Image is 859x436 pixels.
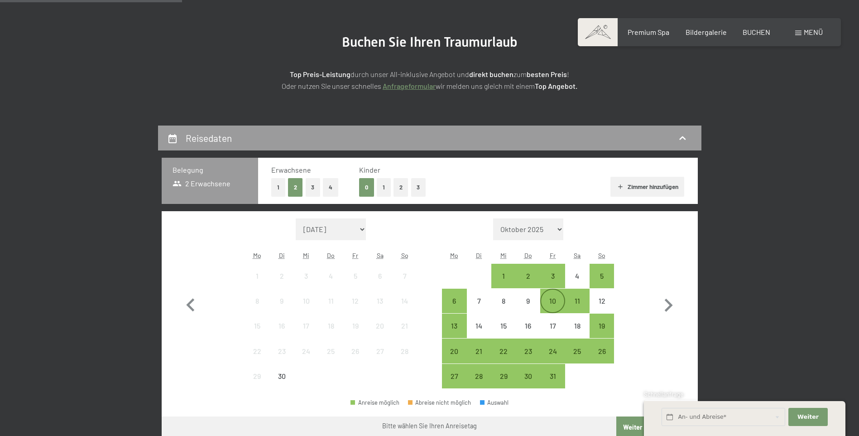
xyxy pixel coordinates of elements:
[590,314,614,338] div: Anreise möglich
[804,28,823,36] span: Menü
[368,264,392,288] div: Anreise nicht möglich
[320,297,342,320] div: 11
[590,339,614,363] div: Anreise möglich
[178,218,204,389] button: Vorheriger Monat
[377,178,391,197] button: 1
[411,178,426,197] button: 3
[294,314,318,338] div: Anreise nicht möglich
[491,339,516,363] div: Wed Oct 22 2025
[323,178,338,197] button: 4
[516,364,540,388] div: Anreise möglich
[516,264,540,288] div: Thu Oct 02 2025
[442,364,466,388] div: Mon Oct 27 2025
[540,264,565,288] div: Fri Oct 03 2025
[393,348,416,370] div: 28
[173,165,247,175] h3: Belegung
[565,339,590,363] div: Sat Oct 25 2025
[344,348,367,370] div: 26
[535,82,577,90] strong: Top Angebot.
[186,132,232,144] h2: Reisedaten
[290,70,350,78] strong: Top Preis-Leistung
[598,252,605,259] abbr: Sonntag
[565,314,590,338] div: Sat Oct 18 2025
[270,322,293,345] div: 16
[408,400,471,406] div: Abreise nicht möglich
[319,339,343,363] div: Anreise nicht möglich
[394,178,408,197] button: 2
[686,28,727,36] span: Bildergalerie
[527,70,567,78] strong: besten Preis
[540,314,565,338] div: Fri Oct 17 2025
[382,421,477,431] div: Bitte wählen Sie Ihren Anreisetag
[383,82,436,90] a: Anfrageformular
[295,348,317,370] div: 24
[590,314,614,338] div: Sun Oct 19 2025
[524,252,532,259] abbr: Donnerstag
[392,289,417,313] div: Sun Sep 14 2025
[516,314,540,338] div: Anreise nicht möglich
[443,373,465,395] div: 27
[359,165,380,174] span: Kinder
[377,252,384,259] abbr: Samstag
[269,314,294,338] div: Tue Sep 16 2025
[320,322,342,345] div: 18
[246,272,269,295] div: 1
[469,70,513,78] strong: direkt buchen
[245,339,269,363] div: Anreise nicht möglich
[492,297,515,320] div: 8
[253,252,261,259] abbr: Montag
[368,339,392,363] div: Anreise nicht möglich
[541,348,564,370] div: 24
[295,322,317,345] div: 17
[245,289,269,313] div: Mon Sep 08 2025
[294,289,318,313] div: Wed Sep 10 2025
[467,364,491,388] div: Anreise möglich
[517,272,539,295] div: 2
[401,252,408,259] abbr: Sonntag
[369,272,391,295] div: 6
[319,289,343,313] div: Thu Sep 11 2025
[590,289,614,313] div: Sun Oct 12 2025
[368,289,392,313] div: Anreise nicht möglich
[565,289,590,313] div: Anreise möglich
[516,289,540,313] div: Thu Oct 09 2025
[442,289,466,313] div: Mon Oct 06 2025
[245,264,269,288] div: Anreise nicht möglich
[368,314,392,338] div: Anreise nicht möglich
[516,314,540,338] div: Thu Oct 16 2025
[269,289,294,313] div: Anreise nicht möglich
[468,348,490,370] div: 21
[467,289,491,313] div: Tue Oct 07 2025
[271,178,285,197] button: 1
[294,264,318,288] div: Wed Sep 03 2025
[245,289,269,313] div: Anreise nicht möglich
[369,348,391,370] div: 27
[540,339,565,363] div: Anreise möglich
[294,314,318,338] div: Wed Sep 17 2025
[392,264,417,288] div: Sun Sep 07 2025
[359,178,374,197] button: 0
[516,339,540,363] div: Thu Oct 23 2025
[492,272,515,295] div: 1
[590,289,614,313] div: Anreise nicht möglich
[541,272,564,295] div: 3
[566,322,589,345] div: 18
[270,272,293,295] div: 2
[320,348,342,370] div: 25
[393,272,416,295] div: 7
[467,364,491,388] div: Tue Oct 28 2025
[565,289,590,313] div: Sat Oct 11 2025
[350,400,399,406] div: Anreise möglich
[343,339,368,363] div: Fri Sep 26 2025
[491,339,516,363] div: Anreise möglich
[492,373,515,395] div: 29
[467,289,491,313] div: Anreise nicht möglich
[269,314,294,338] div: Anreise nicht möglich
[442,364,466,388] div: Anreise möglich
[443,348,465,370] div: 20
[540,339,565,363] div: Fri Oct 24 2025
[246,348,269,370] div: 22
[271,165,311,174] span: Erwachsene
[442,289,466,313] div: Anreise möglich
[442,314,466,338] div: Mon Oct 13 2025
